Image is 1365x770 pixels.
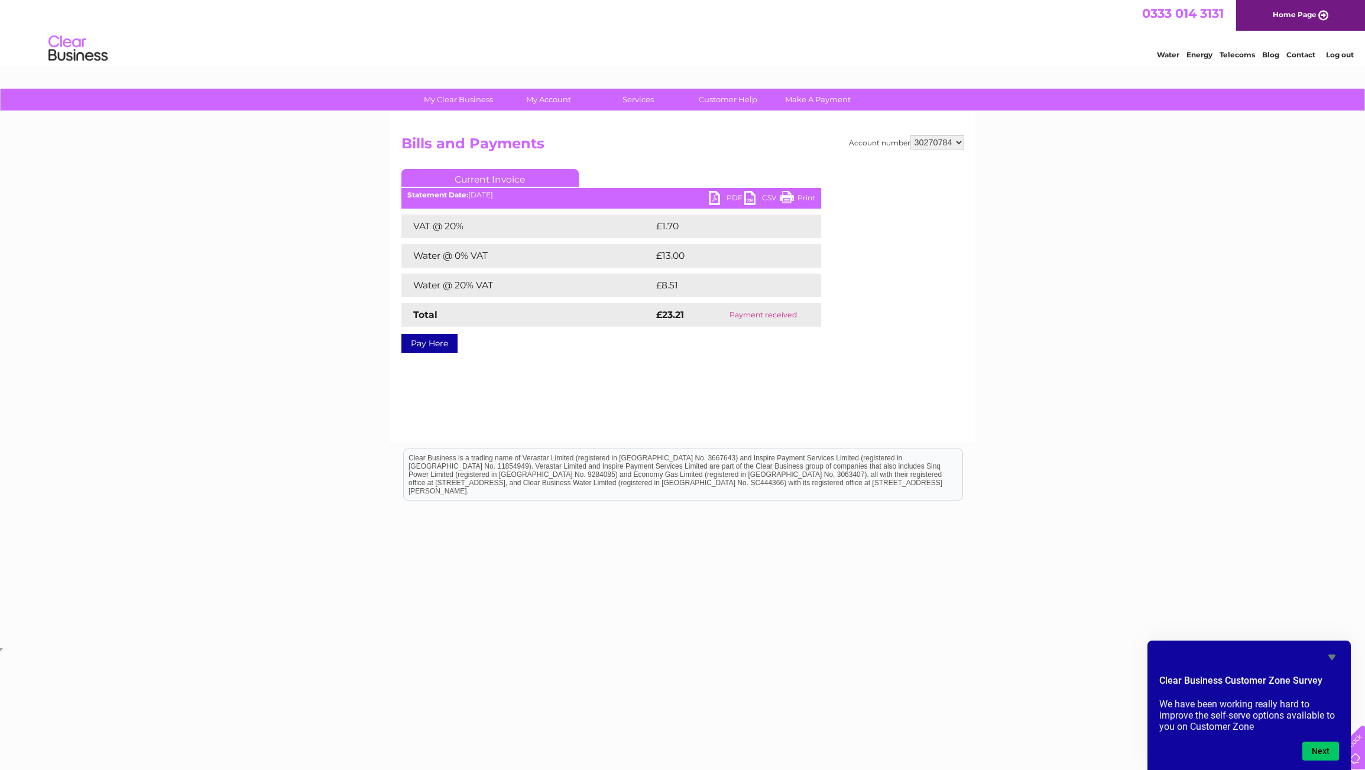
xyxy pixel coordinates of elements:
[744,191,780,208] a: CSV
[401,191,821,199] div: [DATE]
[1159,650,1339,761] div: Clear Business Customer Zone Survey
[500,89,597,111] a: My Account
[404,7,962,57] div: Clear Business is a trading name of Verastar Limited (registered in [GEOGRAPHIC_DATA] No. 3667643...
[407,190,468,199] b: Statement Date:
[1159,698,1339,732] p: We have been working really hard to improve the self-serve options available to you on Customer Zone
[653,244,796,268] td: £13.00
[709,191,744,208] a: PDF
[849,135,964,150] div: Account number
[653,274,792,297] td: £8.51
[769,89,867,111] a: Make A Payment
[656,309,684,320] strong: £23.21
[653,215,792,238] td: £1.70
[401,244,653,268] td: Water @ 0% VAT
[401,334,458,353] a: Pay Here
[1186,50,1212,59] a: Energy
[1325,650,1339,664] button: Hide survey
[401,274,653,297] td: Water @ 20% VAT
[589,89,687,111] a: Services
[1326,50,1354,59] a: Log out
[1159,674,1339,694] h2: Clear Business Customer Zone Survey
[1302,742,1339,761] button: Next question
[413,309,437,320] strong: Total
[1157,50,1179,59] a: Water
[410,89,507,111] a: My Clear Business
[401,215,653,238] td: VAT @ 20%
[401,169,579,187] a: Current Invoice
[679,89,777,111] a: Customer Help
[780,191,815,208] a: Print
[1220,50,1255,59] a: Telecoms
[401,135,964,158] h2: Bills and Payments
[48,31,108,67] img: logo.png
[1142,6,1224,21] a: 0333 014 3131
[706,303,821,327] td: Payment received
[1262,50,1279,59] a: Blog
[1286,50,1315,59] a: Contact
